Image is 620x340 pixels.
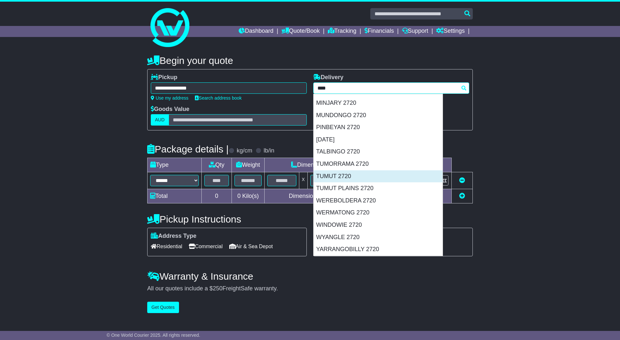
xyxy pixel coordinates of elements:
[299,172,307,189] td: x
[264,189,385,203] td: Dimensions in Centimetre(s)
[459,177,465,184] a: Remove this item
[314,121,443,134] div: PINBEYAN 2720
[313,82,469,94] typeahead: Please provide city
[314,134,443,146] div: [DATE]
[148,158,202,172] td: Type
[314,231,443,244] div: WYANGLE 2720
[195,95,242,101] a: Search address book
[202,189,232,203] td: 0
[314,182,443,195] div: TUMUT PLAINS 2720
[147,271,473,282] h4: Warranty & Insurance
[232,158,265,172] td: Weight
[281,26,320,37] a: Quote/Book
[313,74,343,81] label: Delivery
[202,158,232,172] td: Qty
[147,55,473,66] h4: Begin your quote
[239,26,273,37] a: Dashboard
[213,285,222,292] span: 250
[402,26,428,37] a: Support
[229,241,273,251] span: Air & Sea Depot
[328,26,356,37] a: Tracking
[151,74,177,81] label: Pickup
[264,158,385,172] td: Dimensions (L x W x H)
[147,214,307,225] h4: Pickup Instructions
[237,193,241,199] span: 0
[314,219,443,231] div: WINDOWIE 2720
[107,333,200,338] span: © One World Courier 2025. All rights reserved.
[147,302,179,313] button: Get Quotes
[151,95,188,101] a: Use my address
[232,189,265,203] td: Kilo(s)
[314,195,443,207] div: WEREBOLDERA 2720
[436,26,465,37] a: Settings
[314,109,443,122] div: MUNDONGO 2720
[314,97,443,109] div: MINJARY 2720
[264,147,274,154] label: lb/in
[314,158,443,170] div: TUMORRAMA 2720
[314,207,443,219] div: WERMATONG 2720
[314,243,443,256] div: YARRANGOBILLY 2720
[189,241,222,251] span: Commercial
[147,144,229,154] h4: Package details |
[151,106,189,113] label: Goods Value
[314,170,443,183] div: TUMUT 2720
[147,285,473,292] div: All our quotes include a $ FreightSafe warranty.
[364,26,394,37] a: Financials
[151,114,169,126] label: AUD
[237,147,252,154] label: kg/cm
[459,193,465,199] a: Add new item
[148,189,202,203] td: Total
[314,146,443,158] div: TALBINGO 2720
[151,241,182,251] span: Residential
[151,233,197,240] label: Address Type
